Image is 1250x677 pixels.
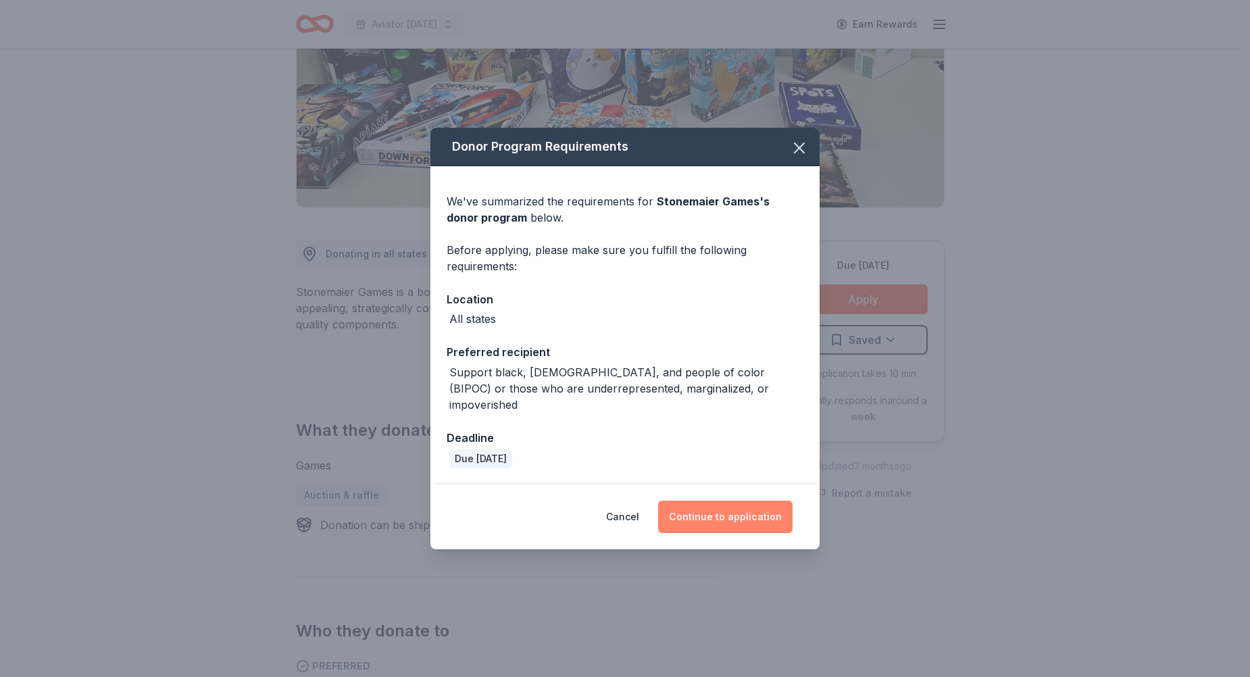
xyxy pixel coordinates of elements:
[447,193,803,226] div: We've summarized the requirements for below.
[606,501,639,533] button: Cancel
[449,364,803,413] div: Support black, [DEMOGRAPHIC_DATA], and people of color (BIPOC) or those who are underrepresented,...
[449,311,496,327] div: All states
[447,343,803,361] div: Preferred recipient
[447,291,803,308] div: Location
[447,242,803,274] div: Before applying, please make sure you fulfill the following requirements:
[430,128,820,166] div: Donor Program Requirements
[658,501,793,533] button: Continue to application
[447,429,803,447] div: Deadline
[449,449,512,468] div: Due [DATE]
